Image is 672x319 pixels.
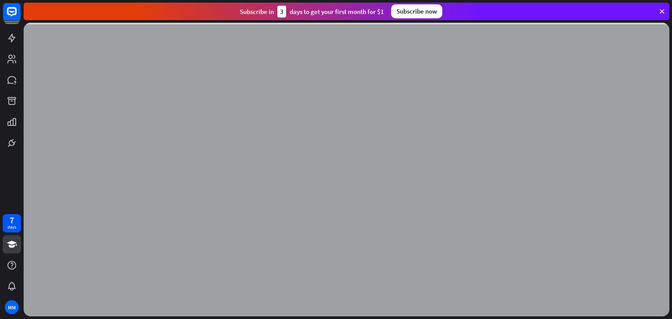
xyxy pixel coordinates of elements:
div: 3 [277,6,286,17]
div: Subscribe in days to get your first month for $1 [240,6,384,17]
div: Subscribe now [391,4,442,18]
div: 7 [10,216,14,224]
div: MM [5,300,19,314]
a: 7 days [3,214,21,232]
div: days [7,224,16,230]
